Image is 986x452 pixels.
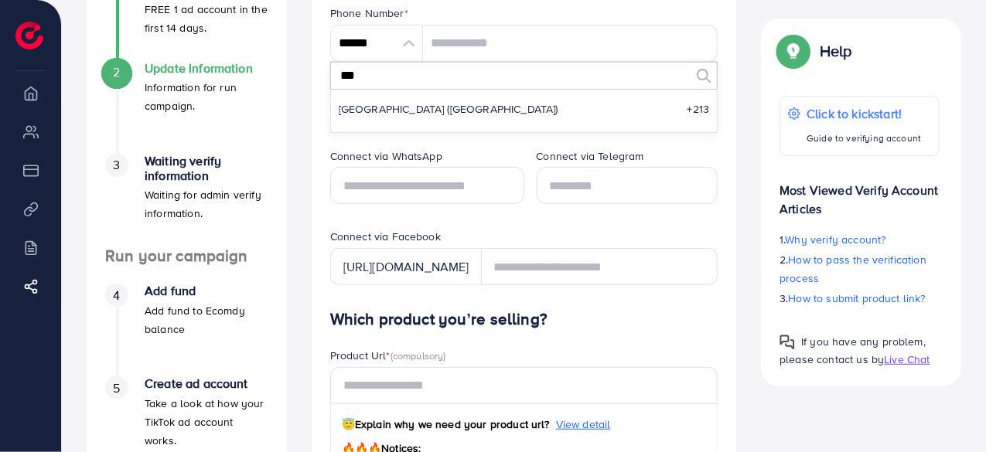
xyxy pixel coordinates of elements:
[807,129,921,148] p: Guide to verifying account
[330,229,441,244] label: Connect via Facebook
[780,289,940,308] p: 3.
[330,148,442,164] label: Connect via WhatsApp
[780,230,940,249] p: 1.
[789,291,926,306] span: How to submit product link?
[145,376,268,391] h4: Create ad account
[145,284,268,298] h4: Add fund
[330,310,718,329] h4: Which product you’re selling?
[87,246,287,266] h4: Run your campaign
[780,168,940,218] p: Most Viewed Verify Account Articles
[780,334,926,367] span: If you have any problem, please contact us by
[145,154,268,183] h4: Waiting verify information
[145,301,268,338] p: Add fund to Ecomdy balance
[342,416,550,432] span: Explain why we need your product url?
[330,5,408,21] label: Phone Number
[87,61,287,154] li: Update Information
[87,284,287,376] li: Add fund
[145,78,268,115] p: Information for run campaign.
[820,42,852,60] p: Help
[391,348,446,362] span: (compulsory)
[920,382,974,440] iframe: Chat
[780,252,926,286] span: How to pass the verification process
[330,348,446,363] label: Product Url
[537,148,644,164] label: Connect via Telegram
[113,63,120,81] span: 2
[113,156,120,174] span: 3
[330,248,482,285] div: [URL][DOMAIN_NAME]
[807,104,921,123] p: Click to kickstart!
[780,250,940,287] p: 2.
[884,352,930,367] span: Live Chat
[780,37,807,65] img: Popup guide
[15,22,43,49] img: logo
[145,61,268,76] h4: Update Information
[780,335,795,350] img: Popup guide
[113,287,120,304] span: 4
[113,379,120,397] span: 5
[145,394,268,450] p: Take a look at how your TikTok ad account works.
[87,154,287,246] li: Waiting verify information
[556,416,611,432] span: View detail
[342,416,355,432] span: 😇
[786,232,886,247] span: Why verify account?
[339,101,558,117] span: [GEOGRAPHIC_DATA] (‫[GEOGRAPHIC_DATA]‬‎)
[687,101,710,117] span: +213
[145,185,268,223] p: Waiting for admin verify information.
